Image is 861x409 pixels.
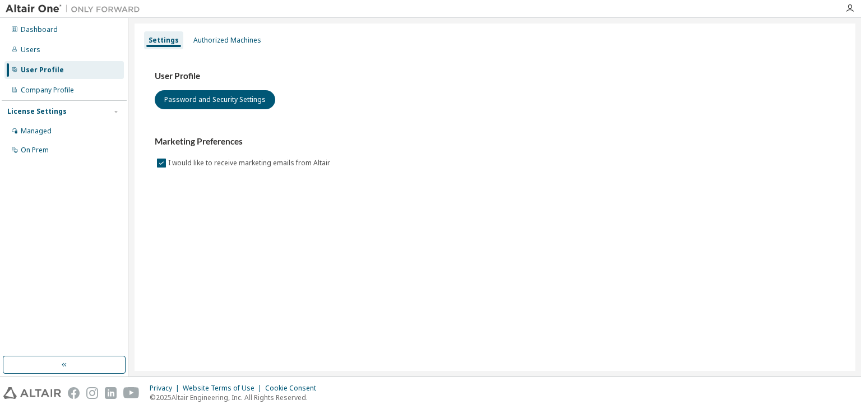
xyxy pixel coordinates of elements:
[150,393,323,402] p: © 2025 Altair Engineering, Inc. All Rights Reserved.
[123,387,140,399] img: youtube.svg
[21,146,49,155] div: On Prem
[155,136,835,147] h3: Marketing Preferences
[168,156,332,170] label: I would like to receive marketing emails from Altair
[21,86,74,95] div: Company Profile
[21,66,64,75] div: User Profile
[21,25,58,34] div: Dashboard
[3,387,61,399] img: altair_logo.svg
[68,387,80,399] img: facebook.svg
[155,71,835,82] h3: User Profile
[149,36,179,45] div: Settings
[86,387,98,399] img: instagram.svg
[7,107,67,116] div: License Settings
[105,387,117,399] img: linkedin.svg
[265,384,323,393] div: Cookie Consent
[183,384,265,393] div: Website Terms of Use
[21,45,40,54] div: Users
[6,3,146,15] img: Altair One
[21,127,52,136] div: Managed
[193,36,261,45] div: Authorized Machines
[155,90,275,109] button: Password and Security Settings
[150,384,183,393] div: Privacy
